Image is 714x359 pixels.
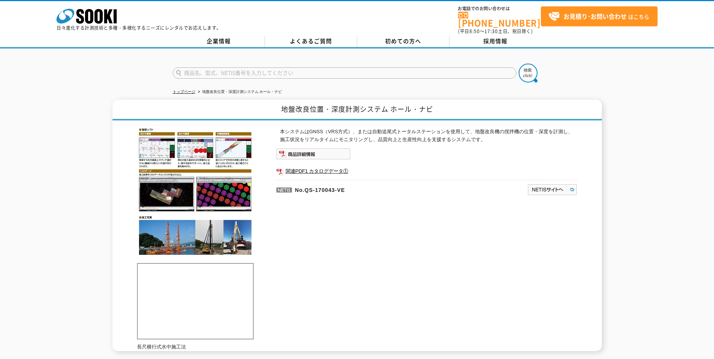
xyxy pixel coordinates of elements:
a: 採用情報 [449,36,542,47]
span: お電話でのお問い合わせは [458,6,541,11]
img: 地盤改良位置・深度計測システム ホール・ナビ [137,128,254,256]
a: [PHONE_NUMBER] [458,12,541,27]
strong: お見積り･お問い合わせ [563,12,627,21]
a: 初めての方へ [357,36,449,47]
img: NETISサイトへ [527,184,577,196]
span: (平日 ～ 土日、祝日除く) [458,28,533,35]
span: 初めての方へ [385,37,421,45]
span: 17:30 [484,28,498,35]
img: 商品詳細情報システム [276,148,350,160]
a: 関連PDF1 カタログデータ① [276,166,577,176]
p: 長尺横行式水中施工法 [137,343,254,351]
img: btn_search.png [519,64,537,82]
span: 8:50 [469,28,480,35]
a: 商品詳細情報システム [276,153,350,158]
a: 企業情報 [173,36,265,47]
li: 地盤改良位置・深度計測システム ホール・ナビ [196,88,282,96]
p: 本システムはGNSS（VRS方式）、または自動追尾式トータルステーションを使用して、地盤改良機の撹拌機の位置・深度を計測し、施工状況をリアルタイムにモニタリングし、品質向上と生産性向上を支援する... [280,128,577,144]
p: No.QS-170043-VE [276,180,455,198]
a: トップページ [173,90,195,94]
span: はこちら [548,11,649,22]
a: お見積り･お問い合わせはこちら [541,6,658,26]
p: 日々進化する計測技術と多種・多様化するニーズにレンタルでお応えします。 [56,26,221,30]
input: 商品名、型式、NETIS番号を入力してください [173,67,516,79]
a: よくあるご質問 [265,36,357,47]
h1: 地盤改良位置・深度計測システム ホール・ナビ [113,100,602,120]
